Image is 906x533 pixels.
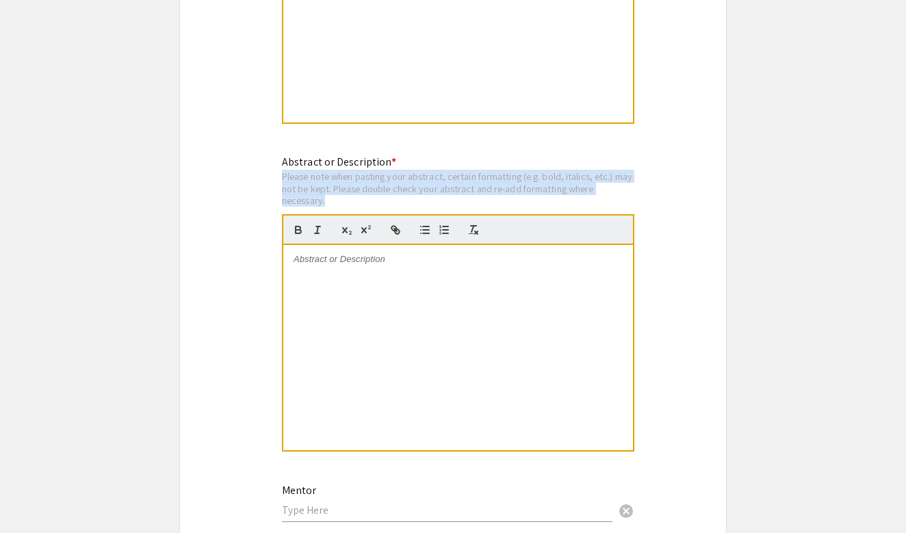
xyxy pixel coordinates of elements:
input: Type Here [282,503,612,517]
button: Clear [612,497,640,524]
mat-label: Mentor [282,483,316,497]
iframe: Chat [10,471,58,523]
mat-label: Abstract or Description [282,155,396,169]
div: Please note when pasting your abstract, certain formatting (e.g. bold, italics, etc.) may not be ... [282,170,634,207]
span: cancel [618,503,634,519]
